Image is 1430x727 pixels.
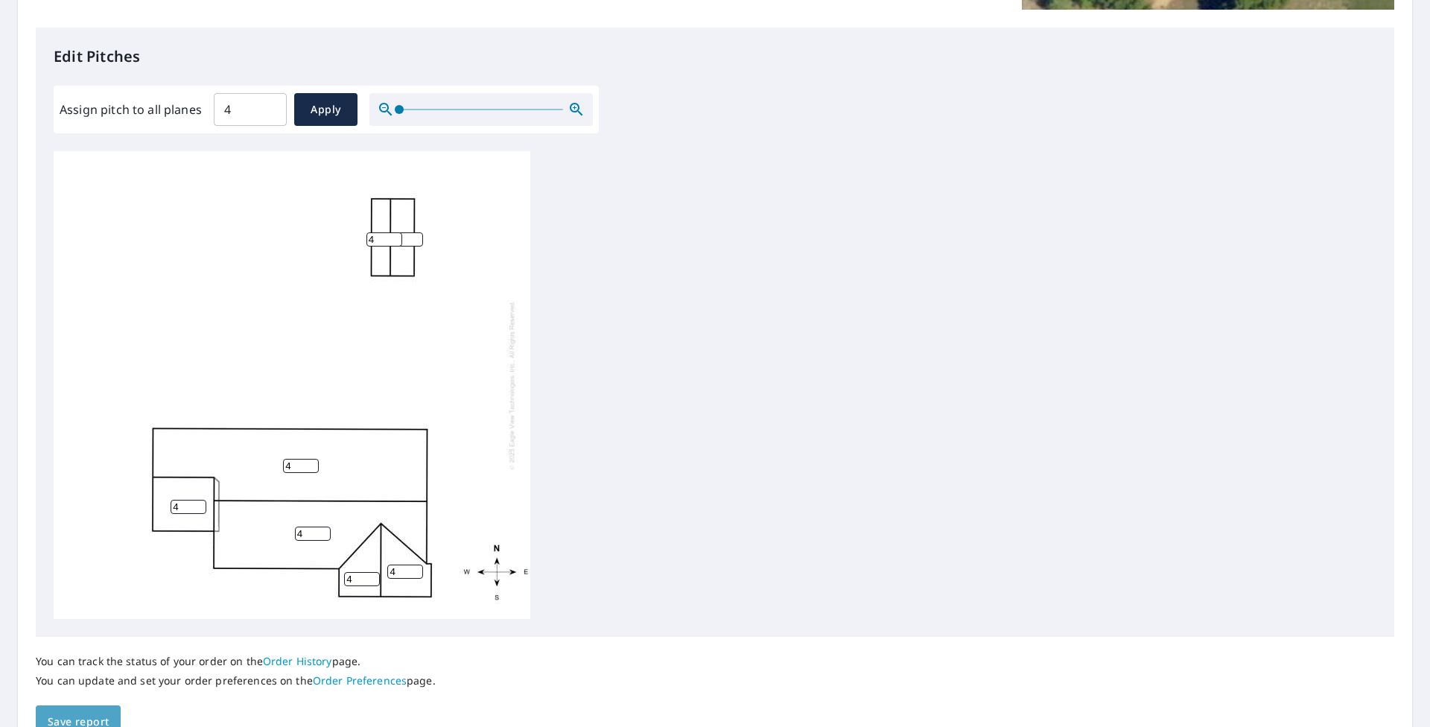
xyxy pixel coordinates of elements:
[60,101,202,118] label: Assign pitch to all planes
[306,101,346,119] span: Apply
[294,93,357,126] button: Apply
[313,673,407,688] a: Order Preferences
[36,655,436,668] p: You can track the status of your order on the page.
[214,89,287,130] input: 00.0
[36,674,436,688] p: You can update and set your order preferences on the page.
[54,45,1376,68] p: Edit Pitches
[263,654,332,668] a: Order History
